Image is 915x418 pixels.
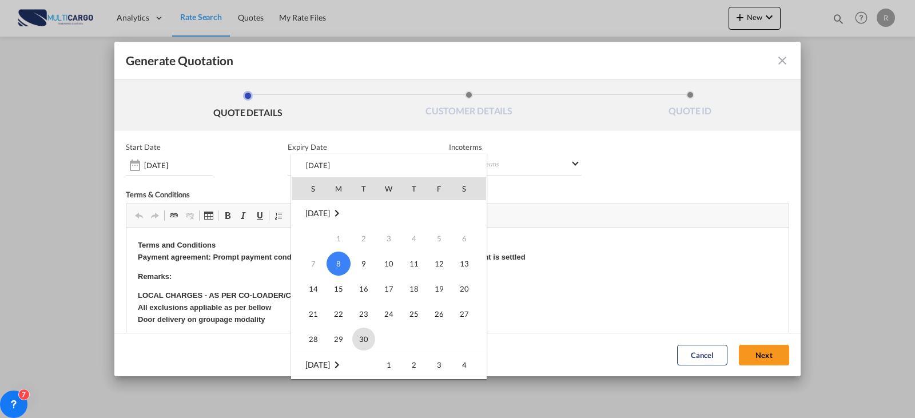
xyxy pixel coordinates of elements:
[292,200,486,226] tr: Week undefined
[427,301,452,327] td: Friday September 26 2025
[326,177,351,200] th: M
[427,276,452,301] td: Friday September 19 2025
[327,328,350,351] span: 29
[376,352,401,377] td: Wednesday October 1 2025
[403,252,425,275] span: 11
[352,328,375,351] span: 30
[376,301,401,327] td: Wednesday September 24 2025
[11,106,476,210] strong: Quote conditions: • Valid for non-hazardous general cargo. • Subject to final cargo details and a...
[376,226,401,251] td: Wednesday September 3 2025
[377,252,400,275] span: 10
[292,301,326,327] td: Sunday September 21 2025
[428,277,451,300] span: 19
[401,352,427,377] td: Thursday October 2 2025
[327,277,350,300] span: 15
[428,353,451,376] span: 3
[377,302,400,325] span: 24
[452,177,486,200] th: S
[11,44,45,53] strong: Remarks:
[292,352,486,377] tr: Week 1
[428,302,451,325] span: 26
[351,226,376,251] td: Tuesday September 2 2025
[326,327,351,352] td: Monday September 29 2025
[305,208,330,218] span: [DATE]
[352,277,375,300] span: 16
[352,252,375,275] span: 9
[453,277,476,300] span: 20
[401,301,427,327] td: Thursday September 25 2025
[427,177,452,200] th: F
[401,177,427,200] th: T
[302,302,325,325] span: 21
[292,352,376,377] td: October 2025
[427,352,452,377] td: Friday October 3 2025
[376,177,401,200] th: W
[403,302,425,325] span: 25
[292,301,486,327] tr: Week 4
[452,276,486,301] td: Saturday September 20 2025
[302,328,325,351] span: 28
[302,277,325,300] span: 14
[453,302,476,325] span: 27
[352,302,375,325] span: 23
[326,276,351,301] td: Monday September 15 2025
[11,13,399,33] strong: Terms and Conditions Payment agreement: Prompt payment conditions are applicable to all offers un...
[327,252,351,276] span: 8
[401,276,427,301] td: Thursday September 18 2025
[452,352,486,377] td: Saturday October 4 2025
[292,276,326,301] td: Sunday September 14 2025
[401,226,427,251] td: Thursday September 4 2025
[428,252,451,275] span: 12
[427,251,452,276] td: Friday September 12 2025
[403,277,425,300] span: 18
[453,252,476,275] span: 13
[452,226,486,251] td: Saturday September 6 2025
[292,327,326,352] td: Sunday September 28 2025
[292,276,486,301] tr: Week 3
[351,177,376,200] th: T
[292,226,486,251] tr: Week 1
[351,301,376,327] td: Tuesday September 23 2025
[351,276,376,301] td: Tuesday September 16 2025
[292,251,326,276] td: Sunday September 7 2025
[292,251,486,276] tr: Week 2
[377,353,400,376] span: 1
[11,63,276,95] strong: LOCAL CHARGES - AS PER CO-LOADER/CARRIER INVOICE (If applicable) All exclusions appliable as per ...
[452,251,486,276] td: Saturday September 13 2025
[351,327,376,352] td: Tuesday September 30 2025
[452,301,486,327] td: Saturday September 27 2025
[305,360,330,369] span: [DATE]
[327,302,350,325] span: 22
[427,226,452,251] td: Friday September 5 2025
[292,177,326,200] th: S
[376,251,401,276] td: Wednesday September 10 2025
[453,353,476,376] span: 4
[377,277,400,300] span: 17
[403,353,425,376] span: 2
[292,177,486,379] md-calendar: Calendar
[401,251,427,276] td: Thursday September 11 2025
[326,226,351,251] td: Monday September 1 2025
[351,251,376,276] td: Tuesday September 9 2025
[292,200,486,226] td: September 2025
[292,327,486,352] tr: Week 5
[376,276,401,301] td: Wednesday September 17 2025
[326,251,351,276] td: Monday September 8 2025
[326,301,351,327] td: Monday September 22 2025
